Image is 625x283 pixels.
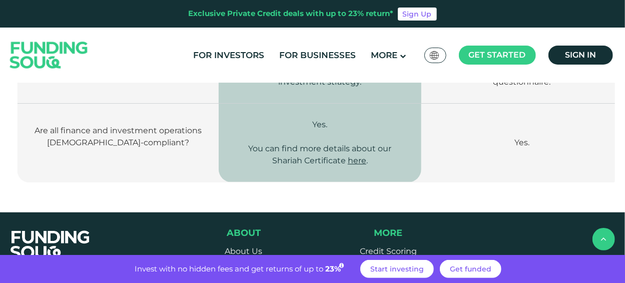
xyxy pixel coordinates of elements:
[370,264,424,273] span: Start investing
[360,246,417,256] a: Credit Scoring
[548,46,613,65] a: Sign in
[191,47,267,64] a: For Investors
[225,246,262,256] a: About Us
[374,227,402,238] span: More
[440,260,501,278] a: Get funded
[325,264,345,273] span: 23%
[565,50,596,60] span: Sign in
[430,51,439,60] img: SA Flag
[248,120,391,165] span: Yes. You can find more details about our Shariah Certificate
[469,50,526,60] span: Get started
[360,260,434,278] a: Start investing
[450,264,491,273] span: Get funded
[35,126,202,147] span: Are all finance and investment operations [DEMOGRAPHIC_DATA]-compliant?
[592,228,615,250] button: back
[248,120,391,165] span: .
[371,50,397,60] span: More
[277,47,358,64] a: For Businesses
[184,227,303,238] div: About
[135,264,323,273] span: Invest with no hidden fees and get returns of up to
[398,8,437,21] a: Sign Up
[339,263,344,268] i: 23% IRR (expected) ~ 15% Net yield (expected)
[1,218,101,271] img: FooterLogo
[348,156,366,165] a: here
[189,8,394,20] div: Exclusive Private Credit deals with up to 23% return*
[514,138,529,147] span: Yes.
